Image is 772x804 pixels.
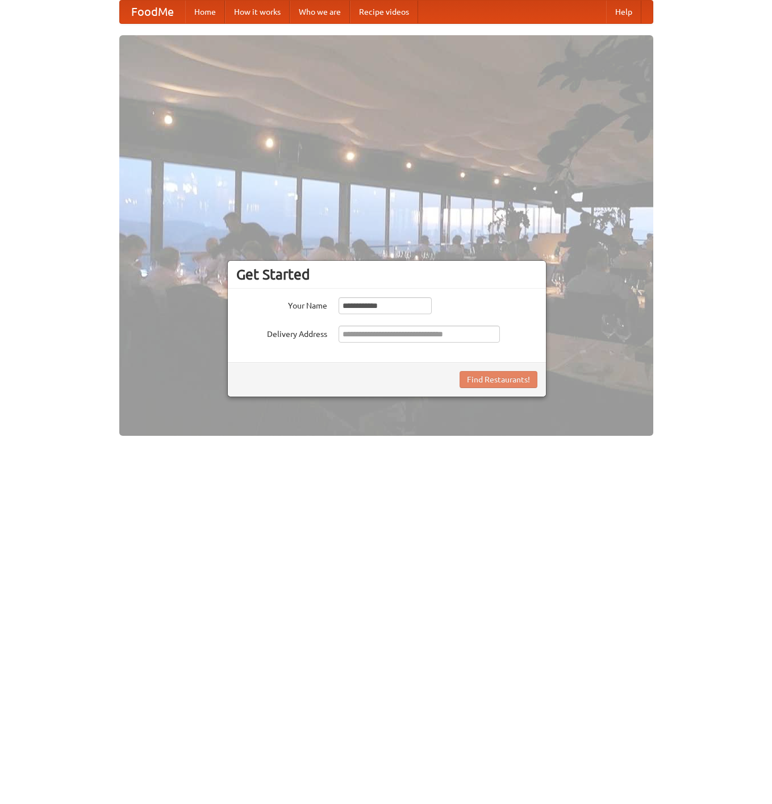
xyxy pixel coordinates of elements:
[185,1,225,23] a: Home
[290,1,350,23] a: Who we are
[460,371,537,388] button: Find Restaurants!
[120,1,185,23] a: FoodMe
[225,1,290,23] a: How it works
[236,297,327,311] label: Your Name
[606,1,641,23] a: Help
[236,326,327,340] label: Delivery Address
[350,1,418,23] a: Recipe videos
[236,266,537,283] h3: Get Started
